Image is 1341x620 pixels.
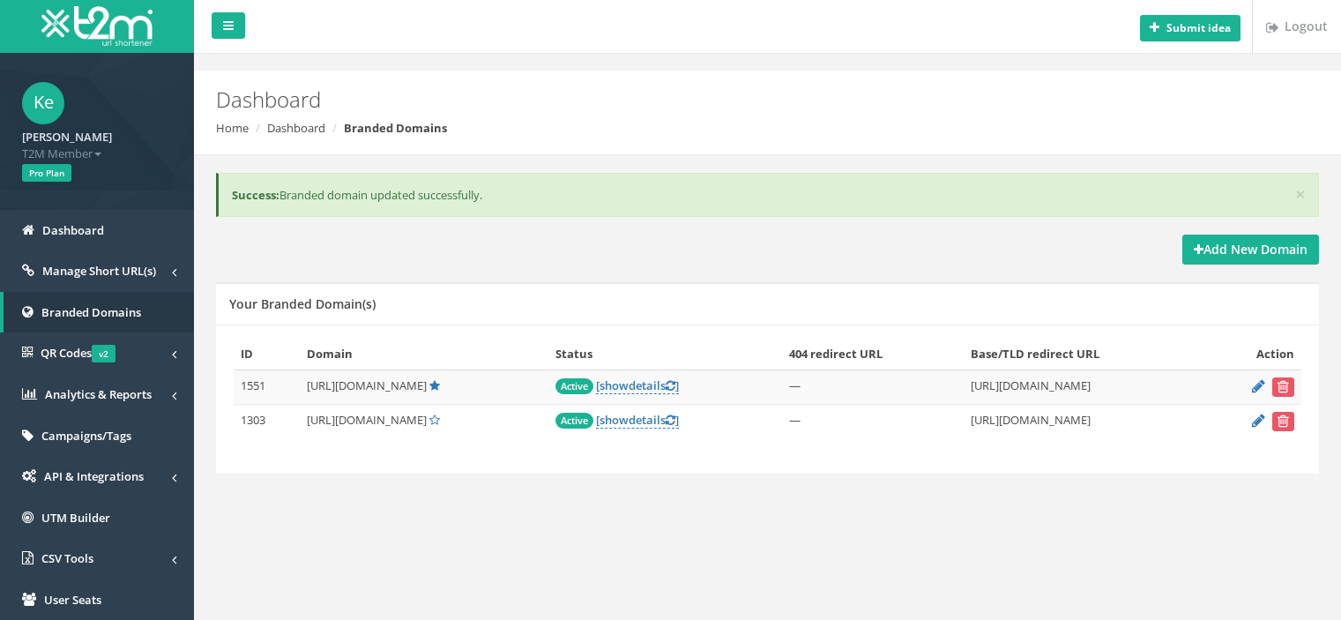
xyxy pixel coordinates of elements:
[42,263,156,279] span: Manage Short URL(s)
[300,339,549,370] th: Domain
[429,412,440,428] a: Set Default
[1194,241,1307,258] strong: Add New Domain
[45,386,152,402] span: Analytics & Reports
[307,377,427,393] span: [URL][DOMAIN_NAME]
[555,378,593,394] span: Active
[22,146,172,162] span: T2M Member
[92,345,115,362] span: v2
[548,339,781,370] th: Status
[1140,15,1240,41] button: Submit idea
[22,164,71,182] span: Pro Plan
[41,345,115,361] span: QR Codes
[216,120,249,136] a: Home
[42,222,104,238] span: Dashboard
[234,339,300,370] th: ID
[229,297,376,310] h5: Your Branded Domain(s)
[964,370,1205,404] td: [URL][DOMAIN_NAME]
[234,370,300,404] td: 1551
[22,129,112,145] strong: [PERSON_NAME]
[216,173,1319,218] div: Branded domain updated successfully.
[600,412,629,428] span: show
[41,510,110,526] span: UTM Builder
[232,187,279,203] b: Success:
[600,377,629,393] span: show
[964,404,1205,438] td: [URL][DOMAIN_NAME]
[344,120,447,136] strong: Branded Domains
[22,82,64,124] span: Ke
[964,339,1205,370] th: Base/TLD redirect URL
[596,412,679,429] a: [showdetails]
[234,404,300,438] td: 1303
[429,377,440,393] a: Default
[782,370,965,404] td: —
[307,412,427,428] span: [URL][DOMAIN_NAME]
[596,377,679,394] a: [showdetails]
[44,468,144,484] span: API & Integrations
[1206,339,1301,370] th: Action
[41,428,131,444] span: Campaigns/Tags
[782,339,965,370] th: 404 redirect URL
[555,413,593,429] span: Active
[1182,235,1319,265] a: Add New Domain
[1166,20,1231,35] b: Submit idea
[44,592,101,608] span: User Seats
[41,304,141,320] span: Branded Domains
[22,124,172,161] a: [PERSON_NAME] T2M Member
[782,404,965,438] td: —
[41,550,93,566] span: CSV Tools
[267,120,325,136] a: Dashboard
[1295,185,1306,204] button: ×
[216,88,1131,111] h2: Dashboard
[41,6,153,46] img: T2M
